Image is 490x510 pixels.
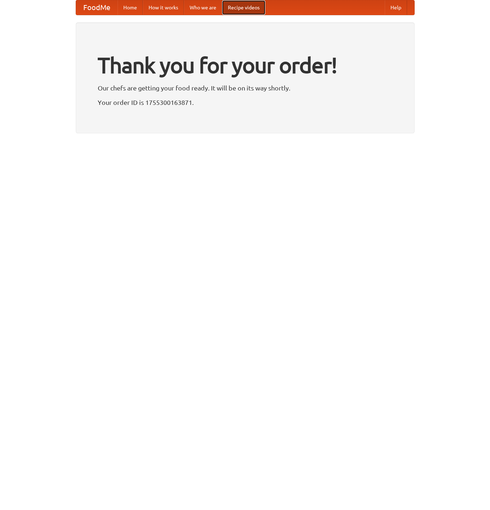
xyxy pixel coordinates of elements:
[385,0,407,15] a: Help
[98,97,393,108] p: Your order ID is 1755300163871.
[184,0,222,15] a: Who we are
[98,48,393,83] h1: Thank you for your order!
[118,0,143,15] a: Home
[143,0,184,15] a: How it works
[98,83,393,93] p: Our chefs are getting your food ready. It will be on its way shortly.
[76,0,118,15] a: FoodMe
[222,0,265,15] a: Recipe videos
